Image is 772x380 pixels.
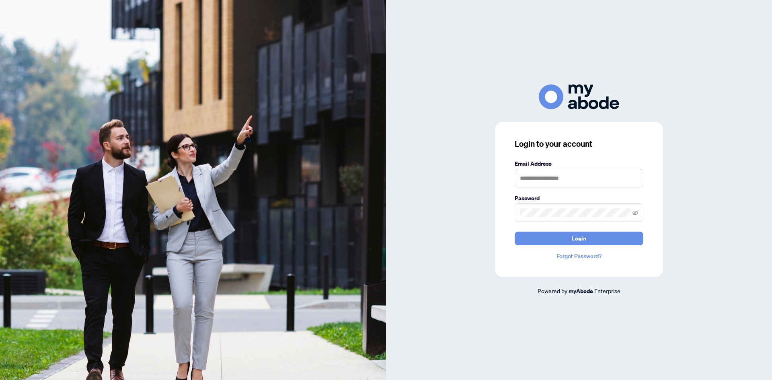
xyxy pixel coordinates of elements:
img: ma-logo [539,84,619,109]
h3: Login to your account [515,138,643,150]
span: eye-invisible [632,210,638,216]
span: Enterprise [594,287,620,294]
label: Email Address [515,159,643,168]
span: Powered by [538,287,567,294]
a: Forgot Password? [515,252,643,261]
button: Login [515,232,643,245]
span: Login [572,232,586,245]
a: myAbode [569,287,593,296]
label: Password [515,194,643,203]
